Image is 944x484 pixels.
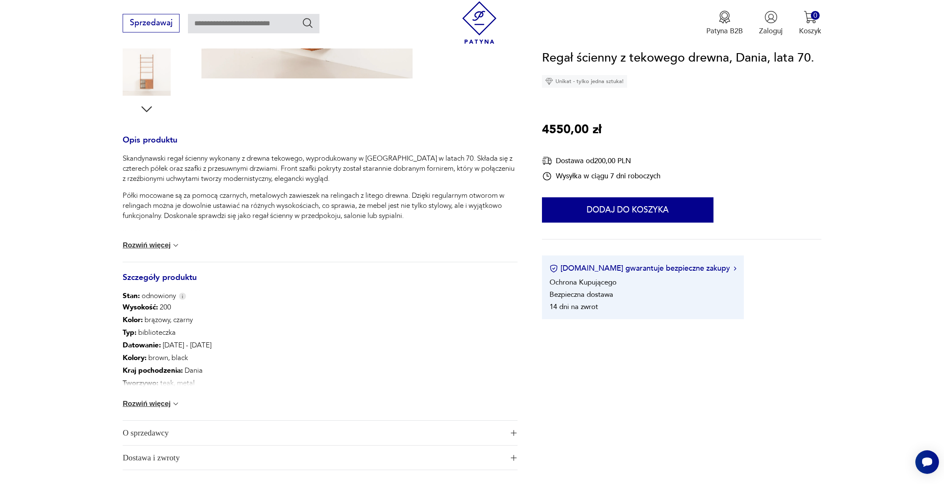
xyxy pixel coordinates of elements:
[706,26,743,36] p: Patyna B2B
[511,430,517,436] img: Ikona plusa
[550,278,617,288] li: Ochrona Kupującego
[123,274,518,291] h3: Szczegóły produktu
[123,302,158,312] b: Wysokość :
[123,314,334,326] p: brązowy, czarny
[123,340,161,350] b: Datowanie :
[759,11,783,36] button: Zaloguj
[764,11,778,24] img: Ikonka użytkownika
[799,26,821,36] p: Koszyk
[123,446,518,470] button: Ikona plusaDostawa i zwroty
[123,14,180,32] button: Sprzedawaj
[759,26,783,36] p: Zaloguj
[123,400,180,408] button: Rozwiń więcej
[172,241,180,250] img: chevron down
[542,120,601,140] p: 4550,00 zł
[123,153,518,184] p: Skandynawski regał ścienny wykonany z drewna tekowego, wyprodukowany w [GEOGRAPHIC_DATA] w latach...
[123,364,334,377] p: Dania
[123,421,518,445] button: Ikona plusaO sprzedawcy
[511,455,517,461] img: Ikona plusa
[123,191,518,221] p: Półki mocowane są za pomocą czarnych, metalowych zawieszek na relingach z litego drewna. Dzięki r...
[804,11,817,24] img: Ikona koszyka
[123,326,334,339] p: biblioteczka
[706,11,743,36] a: Ikona medaluPatyna B2B
[123,353,147,363] b: Kolory :
[545,78,553,86] img: Ikona diamentu
[123,48,171,96] img: Zdjęcie produktu Regał ścienny z tekowego drewna, Dania, lata 70.
[123,20,180,27] a: Sprzedawaj
[718,11,731,24] img: Ikona medalu
[172,400,180,408] img: chevron down
[915,450,939,474] iframe: Smartsupp widget button
[550,264,558,273] img: Ikona certyfikatu
[123,377,334,390] p: teak, metal
[123,241,180,250] button: Rozwiń więcej
[123,366,183,375] b: Kraj pochodzenia :
[302,17,314,29] button: Szukaj
[123,421,504,445] span: O sprzedawcy
[123,339,334,352] p: [DATE] - [DATE]
[123,291,176,301] span: odnowiony
[123,315,143,325] b: Kolor:
[550,264,736,274] button: [DOMAIN_NAME] gwarantuje bezpieczne zakupy
[542,156,552,166] img: Ikona dostawy
[550,290,613,300] li: Bezpieczna dostawa
[179,293,186,300] img: Info icon
[811,11,820,20] div: 0
[123,328,137,337] b: Typ :
[706,11,743,36] button: Patyna B2B
[123,378,158,388] b: Tworzywo :
[542,156,660,166] div: Dostawa od 200,00 PLN
[542,198,713,223] button: Dodaj do koszyka
[123,446,504,470] span: Dostawa i zwroty
[123,228,518,238] p: [DEMOGRAPHIC_DATA] zawiera:
[542,48,814,68] h1: Regał ścienny z tekowego drewna, Dania, lata 70.
[123,137,518,154] h3: Opis produktu
[550,302,598,312] li: 14 dni na zwrot
[123,291,140,301] b: Stan:
[734,266,736,271] img: Ikona strzałki w prawo
[123,301,334,314] p: 200
[458,1,501,44] img: Patyna - sklep z meblami i dekoracjami vintage
[799,11,821,36] button: 0Koszyk
[542,75,627,88] div: Unikat - tylko jedna sztuka!
[123,352,334,364] p: brown, black
[542,171,660,181] div: Wysyłka w ciągu 7 dni roboczych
